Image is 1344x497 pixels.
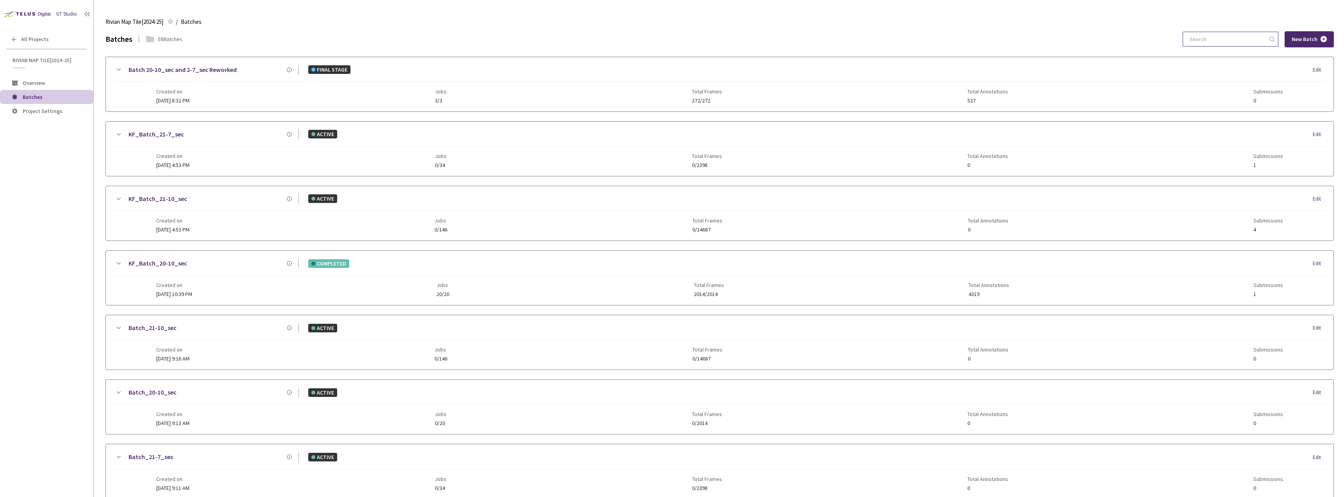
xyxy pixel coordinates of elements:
[1313,389,1326,397] div: Edit
[1253,217,1283,224] span: Submissions
[967,162,1008,168] span: 0
[1253,98,1283,104] span: 0
[1253,420,1283,426] span: 0
[692,476,722,482] span: Total Frames
[1313,454,1326,461] div: Edit
[1313,324,1326,332] div: Edit
[308,130,337,138] div: ACTIVE
[967,485,1008,491] span: 0
[692,356,722,362] span: 0/14687
[23,108,63,115] span: Project Settings
[692,162,722,168] span: 0/2398
[21,36,49,43] span: All Projects
[156,226,189,233] span: [DATE] 4:53 PM
[968,227,1008,233] span: 0
[129,258,187,268] a: KF_Batch_20-10_sec
[969,291,1009,297] span: 4319
[1253,485,1283,491] span: 0
[308,194,337,203] div: ACTIVE
[308,324,337,332] div: ACTIVE
[156,420,189,427] span: [DATE] 9:13 AM
[692,346,722,353] span: Total Frames
[1292,36,1317,43] span: New Batch
[692,217,722,224] span: Total Frames
[1253,356,1283,362] span: 0
[106,186,1333,240] div: KF_Batch_21-10_secACTIVEEditCreated on[DATE] 4:53 PMJobs0/146Total Frames0/14687Total Annotations...
[967,476,1008,482] span: Total Annotations
[308,388,337,397] div: ACTIVE
[156,484,189,492] span: [DATE] 9:11 AM
[694,291,724,297] span: 2014/2014
[1253,346,1283,353] span: Submissions
[435,98,447,104] span: 3/3
[1313,66,1326,74] div: Edit
[968,346,1008,353] span: Total Annotations
[434,227,447,233] span: 0/146
[967,88,1008,95] span: Total Annotations
[967,98,1008,104] span: 527
[435,162,447,168] span: 0/34
[435,88,447,95] span: Jobs
[1253,88,1283,95] span: Submissions
[158,35,182,43] div: 58 Batches
[156,217,189,224] span: Created on
[692,98,722,104] span: 272/272
[434,356,447,362] span: 0/146
[1253,476,1283,482] span: Submissions
[156,97,189,104] span: [DATE] 8:32 PM
[1253,291,1283,297] span: 1
[1253,162,1283,168] span: 1
[434,346,447,353] span: Jobs
[156,411,189,417] span: Created on
[156,346,189,353] span: Created on
[1313,195,1326,203] div: Edit
[692,420,722,426] span: 0/2014
[1253,411,1283,417] span: Submissions
[1313,260,1326,267] div: Edit
[692,88,722,95] span: Total Frames
[129,65,237,75] a: Batch 20-10_sec and 2-7_sec Reworked
[435,153,447,159] span: Jobs
[156,153,189,159] span: Created on
[435,411,447,417] span: Jobs
[967,153,1008,159] span: Total Annotations
[435,420,447,426] span: 0/20
[156,88,189,95] span: Created on
[969,282,1009,288] span: Total Annotations
[106,122,1333,176] div: KF_Batch_21-7_secACTIVEEditCreated on[DATE] 4:53 PMJobs0/34Total Frames0/2398Total Annotations0Su...
[13,57,82,64] span: Rivian Map Tile[2024-25]
[692,227,722,233] span: 0/14687
[435,485,447,491] span: 0/34
[181,17,202,27] span: Batches
[105,33,132,45] div: Batches
[692,485,722,491] span: 0/2398
[434,217,447,224] span: Jobs
[435,476,447,482] span: Jobs
[106,251,1333,305] div: KF_Batch_20-10_secCOMPLETEDEditCreated on[DATE] 10:39 PMJobs20/20Total Frames2014/2014Total Annot...
[129,323,177,333] a: Batch_21-10_sec
[106,380,1333,434] div: Batch_20-10_secACTIVEEditCreated on[DATE] 9:13 AMJobs0/20Total Frames0/2014Total Annotations0Subm...
[129,388,177,397] a: Batch_20-10_sec
[106,315,1333,370] div: Batch_21-10_secACTIVEEditCreated on[DATE] 9:16 AMJobs0/146Total Frames0/14687Total Annotations0Su...
[156,291,192,298] span: [DATE] 10:39 PM
[692,153,722,159] span: Total Frames
[106,57,1333,111] div: Batch 20-10_sec and 2-7_sec ReworkedFINAL STAGEEditCreated on[DATE] 8:32 PMJobs3/3Total Frames272...
[692,411,722,417] span: Total Frames
[156,355,189,362] span: [DATE] 9:16 AM
[308,259,349,268] div: COMPLETED
[1185,32,1268,46] input: Search
[436,291,449,297] span: 20/20
[105,17,163,27] span: Rivian Map Tile[2024-25]
[1253,153,1283,159] span: Submissions
[967,420,1008,426] span: 0
[694,282,724,288] span: Total Frames
[156,476,189,482] span: Created on
[156,161,189,169] span: [DATE] 4:53 PM
[308,453,337,461] div: ACTIVE
[156,282,192,288] span: Created on
[968,217,1008,224] span: Total Annotations
[308,65,350,74] div: FINAL STAGE
[176,17,178,27] li: /
[1253,227,1283,233] span: 4
[1313,131,1326,138] div: Edit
